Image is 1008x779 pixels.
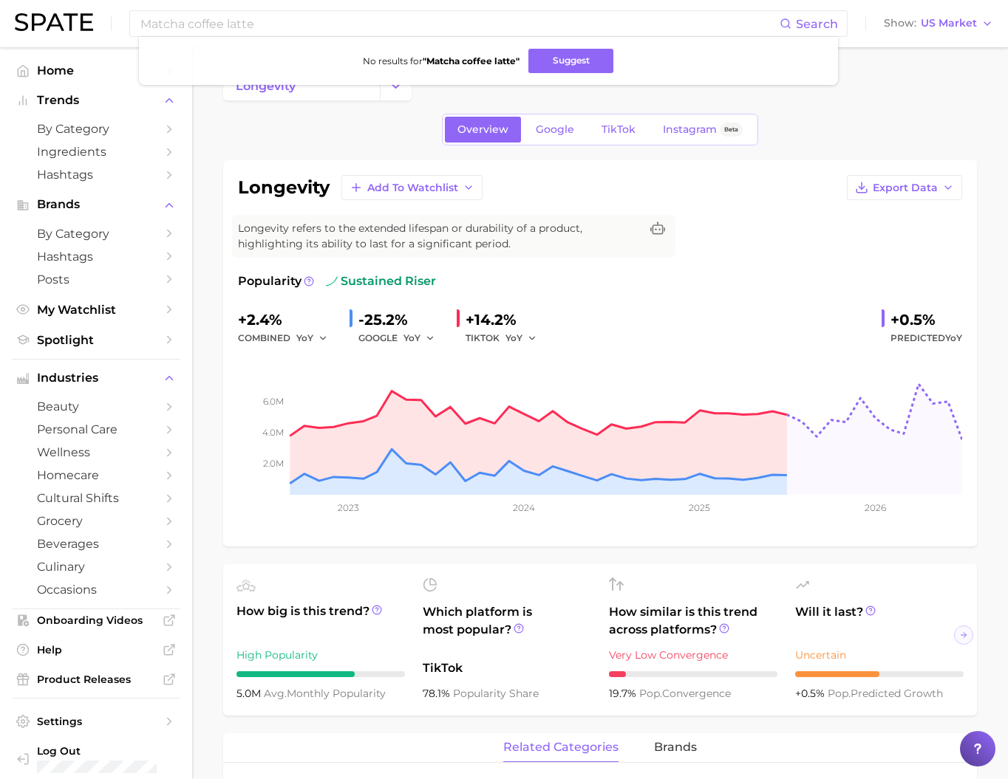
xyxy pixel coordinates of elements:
[890,329,962,347] span: Predicted
[654,741,697,754] span: brands
[880,14,997,33] button: ShowUS Market
[238,272,302,290] span: Popularity
[724,123,738,136] span: Beta
[37,272,155,286] span: Posts
[921,19,977,27] span: US Market
[609,603,777,639] span: How similar is this trend across platforms?
[12,329,180,351] a: Spotlight
[423,687,453,700] span: 78.1%
[795,671,964,677] div: 5 / 10
[639,687,662,700] abbr: popularity index
[236,671,405,677] div: 7 / 10
[466,308,547,332] div: +14.2%
[523,117,587,143] a: Google
[457,123,508,136] span: Overview
[15,13,93,31] img: SPATE
[37,445,155,459] span: wellness
[238,179,330,196] h1: longevity
[795,646,964,664] div: Uncertain
[37,491,155,505] span: cultural shifts
[505,332,522,344] span: YoY
[505,329,537,347] button: YoY
[536,123,574,136] span: Google
[609,646,777,664] div: Very Low Convergence
[828,687,851,700] abbr: popularity index
[12,464,180,487] a: homecare
[37,744,168,758] span: Log Out
[423,603,591,652] span: Which platform is most popular?
[37,673,155,686] span: Product Releases
[609,671,777,677] div: 1 / 10
[37,643,155,656] span: Help
[37,371,155,385] span: Industries
[12,578,180,601] a: occasions
[236,603,405,639] span: How big is this trend?
[12,140,180,163] a: Ingredients
[12,487,180,509] a: cultural shifts
[795,603,964,639] span: Will it last?
[503,741,619,754] span: related categories
[37,168,155,182] span: Hashtags
[828,687,943,700] span: predicted growth
[358,308,445,332] div: -25.2%
[423,55,520,66] strong: " Matcha coffee latte "
[12,441,180,464] a: wellness
[873,182,938,194] span: Export Data
[358,329,445,347] div: GOOGLE
[264,687,386,700] span: monthly popularity
[609,687,639,700] span: 19.7%
[37,145,155,159] span: Ingredients
[12,163,180,186] a: Hashtags
[639,687,731,700] span: convergence
[12,740,180,778] a: Log out. Currently logged in with e-mail doyeon@spate.nyc.
[236,687,264,700] span: 5.0m
[12,89,180,111] button: Trends
[37,64,155,78] span: Home
[466,329,547,347] div: TIKTOK
[12,418,180,441] a: personal care
[403,332,420,344] span: YoY
[37,198,155,211] span: Brands
[223,71,380,100] a: longevity
[367,182,458,194] span: Add to Watchlist
[37,583,155,597] span: occasions
[326,272,436,290] span: sustained riser
[12,367,180,389] button: Industries
[37,614,155,627] span: Onboarding Videos
[296,329,328,347] button: YoY
[796,17,838,31] span: Search
[12,193,180,216] button: Brands
[589,117,648,143] a: TikTok
[528,49,613,73] button: Suggest
[513,502,535,513] tspan: 2024
[602,123,636,136] span: TikTok
[945,332,962,343] span: YoY
[12,395,180,418] a: beauty
[37,94,155,107] span: Trends
[37,250,155,264] span: Hashtags
[12,609,180,631] a: Onboarding Videos
[338,502,359,513] tspan: 2023
[37,303,155,317] span: My Watchlist
[37,333,155,347] span: Spotlight
[890,308,962,332] div: +0.5%
[37,227,155,241] span: by Category
[380,71,412,100] button: Change Category
[12,639,180,661] a: Help
[341,175,483,200] button: Add to Watchlist
[663,123,717,136] span: Instagram
[37,122,155,136] span: by Category
[236,646,405,664] div: High Popularity
[847,175,962,200] button: Export Data
[264,687,287,700] abbr: average
[12,555,180,578] a: culinary
[12,668,180,690] a: Product Releases
[650,117,755,143] a: InstagramBeta
[37,715,155,728] span: Settings
[403,329,435,347] button: YoY
[37,422,155,436] span: personal care
[363,55,520,66] span: No results for
[238,221,640,252] span: Longevity refers to the extended lifespan or durability of a product, highlighting its ability to...
[296,332,313,344] span: YoY
[453,687,539,700] span: popularity share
